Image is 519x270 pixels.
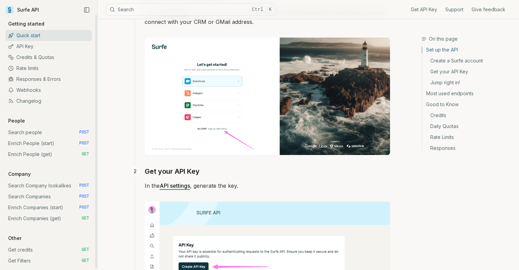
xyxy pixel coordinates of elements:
[5,213,92,224] a: Enrich Companies (get) GET
[5,74,92,85] a: Responses & Errors
[5,171,33,177] p: Company
[82,216,89,221] span: GET
[5,20,47,27] p: Getting started
[266,6,274,13] kbd: K
[5,149,92,160] a: Enrich People (get) GET
[79,194,89,199] span: POST
[82,5,92,15] button: Collapse Sidebar
[5,127,92,138] a: Search people POST
[82,258,89,264] span: GET
[82,152,89,157] span: GET
[472,6,505,13] a: Give feedback
[79,205,89,210] span: POST
[422,66,514,77] a: Get your API Key
[5,202,92,213] a: Enrich Companies (start) POST
[82,247,89,253] span: GET
[445,6,463,13] a: Support
[5,63,92,74] a: Rate limits
[422,143,514,152] a: Responses
[5,255,92,266] a: Get Filters GET
[160,182,190,189] a: API settings
[5,96,92,106] a: Changelog
[145,166,200,177] a: Get your API Key
[5,41,92,52] a: API Key
[79,141,89,146] span: POST
[5,180,92,191] a: Search Company lookalikes POST
[5,30,92,41] a: Quick start
[5,117,28,124] p: People
[422,77,514,88] a: Jump right in!
[411,6,437,13] a: Get API Key
[421,35,514,42] h3: On this page
[106,3,276,16] button: SearchCtrlK
[5,85,92,96] a: Webhooks
[145,38,390,155] img: Image
[422,132,514,143] a: Rate Limits
[422,99,514,110] a: Good to Know
[5,138,92,149] a: Enrich People (start) POST
[5,244,92,255] a: Get credits GET
[422,88,514,99] a: Most used endpoints
[5,5,39,15] a: Surfe API
[79,183,89,188] span: POST
[422,46,514,55] a: Set up the API
[422,121,514,132] a: Daily Quotas
[422,55,514,66] a: Create a Surfe account
[249,6,266,13] kbd: Ctrl
[5,235,24,242] p: Other
[79,130,89,135] span: POST
[5,52,92,63] a: Credits & Quotas
[5,191,92,202] a: Search Companies POST
[422,110,514,121] a: Credits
